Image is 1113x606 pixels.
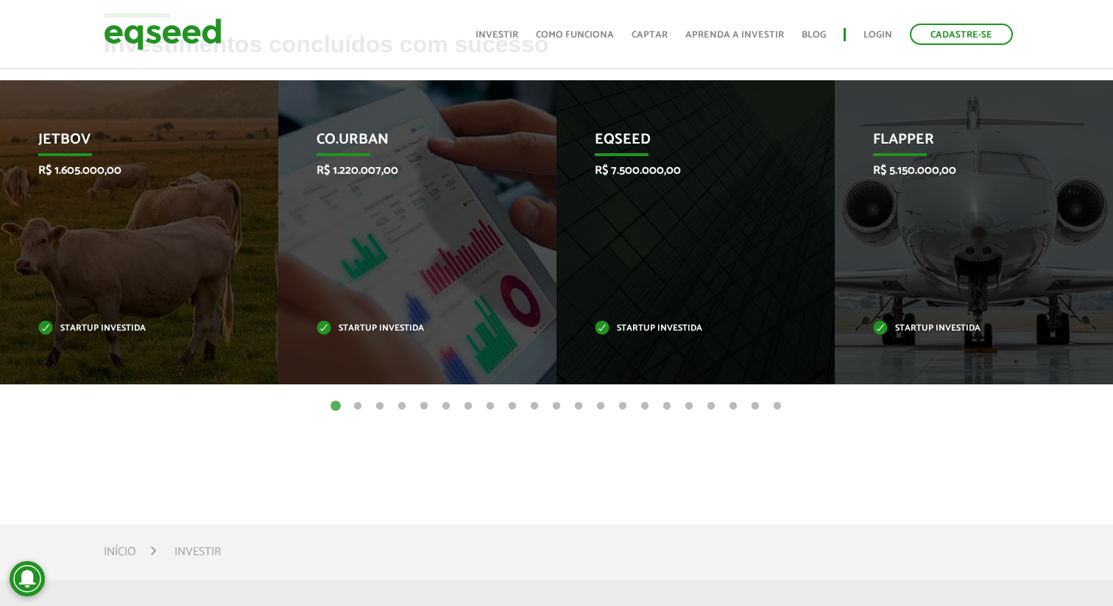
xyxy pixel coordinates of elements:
p: R$ 7.500.000,00 [595,163,774,177]
a: Blog [802,30,826,40]
p: Startup investida [38,325,218,333]
p: R$ 1.605.000,00 [38,163,218,177]
button: 8 of 21 [483,399,498,414]
button: 9 of 21 [505,399,520,414]
button: 1 of 21 [328,399,343,414]
button: 19 of 21 [726,399,741,414]
p: Flapper [873,131,1053,156]
p: R$ 5.150.000,00 [873,163,1053,177]
button: 15 of 21 [637,399,652,414]
p: R$ 1.220.007,00 [317,163,496,177]
button: 4 of 21 [395,399,409,414]
button: 18 of 21 [704,399,718,414]
a: Captar [632,30,668,40]
button: 14 of 21 [615,399,630,414]
img: EqSeed [104,15,222,54]
a: Como funciona [536,30,614,40]
button: 16 of 21 [660,399,674,414]
p: EqSeed [595,131,774,156]
a: Investir [476,30,518,40]
p: Co.Urban [317,131,496,156]
p: JetBov [38,131,218,156]
button: 13 of 21 [593,399,608,414]
button: 21 of 21 [770,399,785,414]
p: Startup investida [873,325,1053,333]
button: 12 of 21 [571,399,586,414]
button: 2 of 21 [350,399,365,414]
button: 20 of 21 [748,399,763,414]
button: 3 of 21 [372,399,387,414]
p: Startup investida [317,325,496,333]
button: 7 of 21 [461,399,476,414]
li: Investir [174,542,221,562]
a: Login [863,30,892,40]
button: 10 of 21 [527,399,542,414]
button: 6 of 21 [439,399,453,414]
p: Startup investida [595,325,774,333]
button: 5 of 21 [417,399,431,414]
a: Início [104,546,136,558]
button: 17 of 21 [682,399,696,414]
a: Aprenda a investir [685,30,784,40]
button: 11 of 21 [549,399,564,414]
a: Cadastre-se [910,24,1013,45]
